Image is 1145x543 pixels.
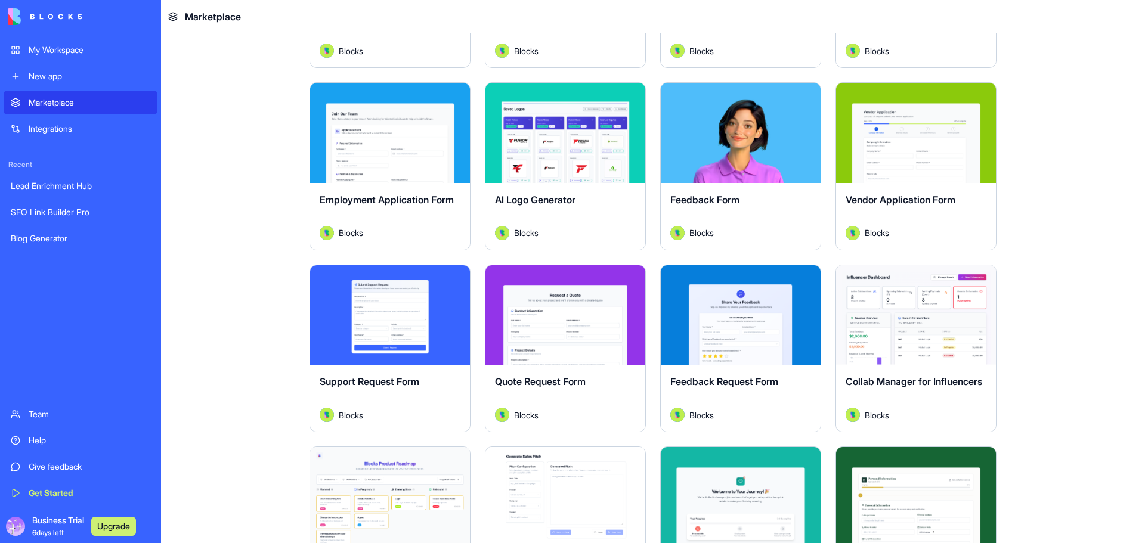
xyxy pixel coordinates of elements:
[4,160,157,169] span: Recent
[660,265,821,433] a: Feedback Request FormAvatarBlocks
[4,64,157,88] a: New app
[835,82,997,250] a: Vendor Application FormAvatarBlocks
[689,226,714,239] span: Blocks
[495,226,509,240] img: Avatar
[4,429,157,452] a: Help
[8,8,82,25] img: logo
[846,44,860,58] img: Avatar
[835,265,997,433] a: Collab Manager for InfluencersAvatarBlocks
[485,82,646,250] a: AI Logo GeneratorAvatarBlocks
[185,10,241,24] span: Marketplace
[495,376,586,387] span: Quote Request Form
[4,402,157,426] a: Team
[660,82,821,250] a: Feedback FormAvatarBlocks
[29,44,150,56] div: My Workspace
[11,180,150,192] div: Lead Enrichment Hub
[320,226,334,240] img: Avatar
[865,226,889,239] span: Blocks
[29,408,150,420] div: Team
[670,194,739,206] span: Feedback Form
[689,409,714,421] span: Blocks
[29,461,150,473] div: Give feedback
[485,265,646,433] a: Quote Request FormAvatarBlocks
[11,206,150,218] div: SEO Link Builder Pro
[4,38,157,62] a: My Workspace
[865,409,889,421] span: Blocks
[514,45,539,57] span: Blocks
[310,82,471,250] a: Employment Application FormAvatarBlocks
[846,194,955,206] span: Vendor Application Form
[670,226,685,240] img: Avatar
[4,117,157,141] a: Integrations
[29,70,150,82] div: New app
[29,97,150,108] div: Marketplace
[339,45,363,57] span: Blocks
[29,123,150,135] div: Integrations
[320,44,334,58] img: Avatar
[514,409,539,421] span: Blocks
[846,408,860,422] img: Avatar
[4,455,157,479] a: Give feedback
[11,232,150,244] div: Blog Generator
[32,514,84,538] span: Business Trial
[846,376,982,387] span: Collab Manager for Influencers
[6,517,25,536] img: ACg8ocK7tC6GmUTa3wYSindAyRLtnC5UahbIIijpwl7Jo_uOzWMSvt0=s96-c
[320,376,419,387] span: Support Request Form
[320,408,334,422] img: Avatar
[32,528,64,537] span: 6 days left
[4,174,157,198] a: Lead Enrichment Hub
[320,194,454,206] span: Employment Application Form
[670,408,685,422] img: Avatar
[670,44,685,58] img: Avatar
[865,45,889,57] span: Blocks
[495,194,575,206] span: AI Logo Generator
[339,409,363,421] span: Blocks
[514,226,539,239] span: Blocks
[689,45,714,57] span: Blocks
[495,408,509,422] img: Avatar
[4,481,157,505] a: Get Started
[4,226,157,250] a: Blog Generator
[339,226,363,239] span: Blocks
[846,226,860,240] img: Avatar
[91,517,136,536] button: Upgrade
[310,265,471,433] a: Support Request FormAvatarBlocks
[29,435,150,446] div: Help
[4,91,157,114] a: Marketplace
[670,376,778,387] span: Feedback Request Form
[495,44,509,58] img: Avatar
[29,487,150,499] div: Get Started
[4,200,157,224] a: SEO Link Builder Pro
